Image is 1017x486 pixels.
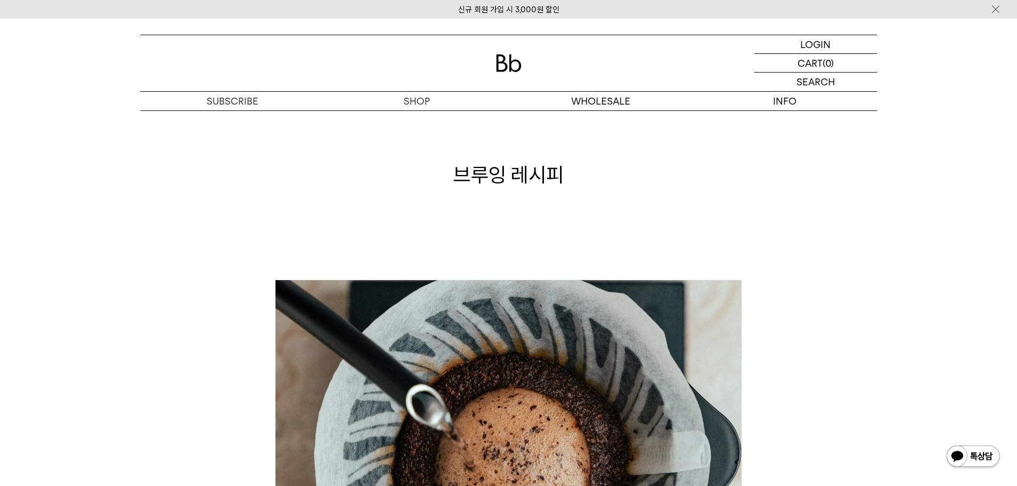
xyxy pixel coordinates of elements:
[140,161,877,189] h1: 브루잉 레시피
[458,5,559,14] a: 신규 회원 가입 시 3,000원 할인
[496,54,522,72] img: 로고
[754,54,877,73] a: CART (0)
[693,92,877,110] p: INFO
[754,35,877,54] a: LOGIN
[140,92,325,110] a: SUBSCRIBE
[797,73,835,91] p: SEARCH
[800,35,831,53] p: LOGIN
[798,54,823,72] p: CART
[823,54,834,72] p: (0)
[945,444,1001,470] img: 카카오톡 채널 1:1 채팅 버튼
[325,92,509,110] a: SHOP
[509,92,693,110] p: WHOLESALE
